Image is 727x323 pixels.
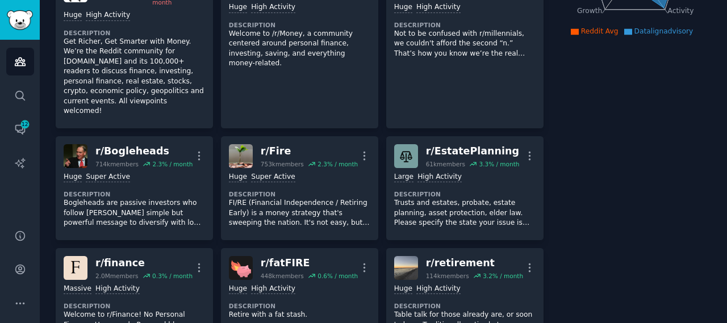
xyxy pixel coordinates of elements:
[229,2,247,13] div: Huge
[394,302,536,310] dt: Description
[95,144,193,158] div: r/ Bogleheads
[229,144,253,168] img: Fire
[251,2,295,13] div: High Activity
[581,27,619,35] span: Reddit Avg
[229,172,247,183] div: Huge
[229,198,370,228] p: FI/RE (Financial Independence / Retiring Early) is a money strategy that's sweeping the nation. I...
[64,284,91,295] div: Massive
[261,160,304,168] div: 753k members
[64,302,205,310] dt: Description
[479,160,519,168] div: 3.3 % / month
[317,160,358,168] div: 2.3 % / month
[577,7,602,15] tspan: Growth
[251,172,295,183] div: Super Active
[95,256,193,270] div: r/ finance
[426,272,469,280] div: 114k members
[394,21,536,29] dt: Description
[251,284,295,295] div: High Activity
[229,21,370,29] dt: Description
[56,136,213,240] a: Bogleheadsr/Bogleheads714kmembers2.3% / monthHugeSuper ActiveDescriptionBogleheads are passive in...
[95,160,139,168] div: 714k members
[64,172,82,183] div: Huge
[317,272,358,280] div: 0.6 % / month
[261,272,304,280] div: 448k members
[229,310,370,320] p: Retire with a fat stash.
[221,136,378,240] a: Firer/Fire753kmembers2.3% / monthHugeSuper ActiveDescriptionFI/RE (Financial Independence / Retir...
[64,144,87,168] img: Bogleheads
[64,256,87,280] img: finance
[64,198,205,228] p: Bogleheads are passive investors who follow [PERSON_NAME] simple but powerful message to diversif...
[7,10,33,30] img: GummySearch logo
[64,190,205,198] dt: Description
[229,29,370,69] p: Welcome to /r/Money, a community centered around personal finance, investing, saving, and everyth...
[261,256,358,270] div: r/ fatFIRE
[261,144,358,158] div: r/ Fire
[394,198,536,228] p: Trusts and estates, probate, estate planning, asset protection, elder law. Please specify the sta...
[20,120,30,128] span: 12
[394,190,536,198] dt: Description
[229,284,247,295] div: Huge
[386,136,544,240] a: EstatePlanningr/EstatePlanning61kmembers3.3% / monthLargeHigh ActivityDescriptionTrusts and estat...
[152,272,193,280] div: 0.3 % / month
[483,272,523,280] div: 3.2 % / month
[229,302,370,310] dt: Description
[229,190,370,198] dt: Description
[417,172,462,183] div: High Activity
[152,160,193,168] div: 2.3 % / month
[95,272,139,280] div: 2.0M members
[64,37,205,116] p: Get Richer, Get Smarter with Money. We’re the Reddit community for [DOMAIN_NAME] and its 100,000+...
[634,27,693,35] span: Datalignadvisory
[64,10,82,21] div: Huge
[86,10,130,21] div: High Activity
[6,115,34,143] a: 12
[416,284,461,295] div: High Activity
[394,2,412,13] div: Huge
[426,144,520,158] div: r/ EstatePlanning
[95,284,140,295] div: High Activity
[426,160,465,168] div: 61k members
[667,7,693,15] tspan: Activity
[416,2,461,13] div: High Activity
[394,29,536,59] p: Not to be confused with r/millennials, we couldn't afford the second “n.” That’s how you know we’...
[426,256,523,270] div: r/ retirement
[394,284,412,295] div: Huge
[394,172,413,183] div: Large
[86,172,130,183] div: Super Active
[394,256,418,280] img: retirement
[394,144,418,168] img: EstatePlanning
[64,29,205,37] dt: Description
[229,256,253,280] img: fatFIRE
